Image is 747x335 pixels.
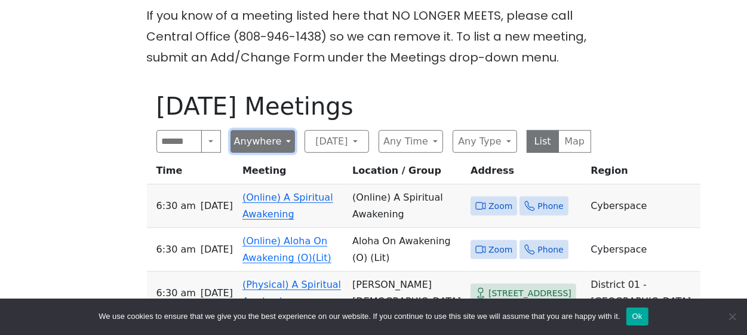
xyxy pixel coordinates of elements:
[348,272,466,315] td: [PERSON_NAME][DEMOGRAPHIC_DATA]
[99,311,620,322] span: We use cookies to ensure that we give you the best experience on our website. If you continue to ...
[156,285,196,302] span: 6:30 AM
[488,286,571,301] span: [STREET_ADDRESS]
[379,130,443,153] button: Any Time
[488,199,512,214] span: Zoom
[586,162,700,185] th: Region
[488,242,512,257] span: Zoom
[238,162,348,185] th: Meeting
[201,285,233,302] span: [DATE]
[466,162,586,185] th: Address
[230,130,295,153] button: Anywhere
[201,241,233,258] span: [DATE]
[147,162,238,185] th: Time
[348,162,466,185] th: Location / Group
[201,130,220,153] button: Search
[242,279,341,307] a: (Physical) A Spiritual Awakening
[626,308,648,325] button: Ok
[242,192,333,220] a: (Online) A Spiritual Awakening
[305,130,369,153] button: [DATE]
[586,185,700,228] td: Cyberspace
[156,198,196,214] span: 6:30 AM
[156,92,591,121] h1: [DATE] Meetings
[537,242,563,257] span: Phone
[156,130,202,153] input: Search
[348,185,466,228] td: (Online) A Spiritual Awakening
[147,5,601,68] p: If you know of a meeting listed here that NO LONGER MEETS, please call Central Office (808-946-14...
[348,228,466,272] td: Aloha On Awakening (O) (Lit)
[242,235,331,263] a: (Online) Aloha On Awakening (O)(Lit)
[586,272,700,315] td: District 01 - [GEOGRAPHIC_DATA]
[726,311,738,322] span: No
[201,198,233,214] span: [DATE]
[527,130,560,153] button: List
[537,199,563,214] span: Phone
[156,241,196,258] span: 6:30 AM
[558,130,591,153] button: Map
[586,228,700,272] td: Cyberspace
[453,130,517,153] button: Any Type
